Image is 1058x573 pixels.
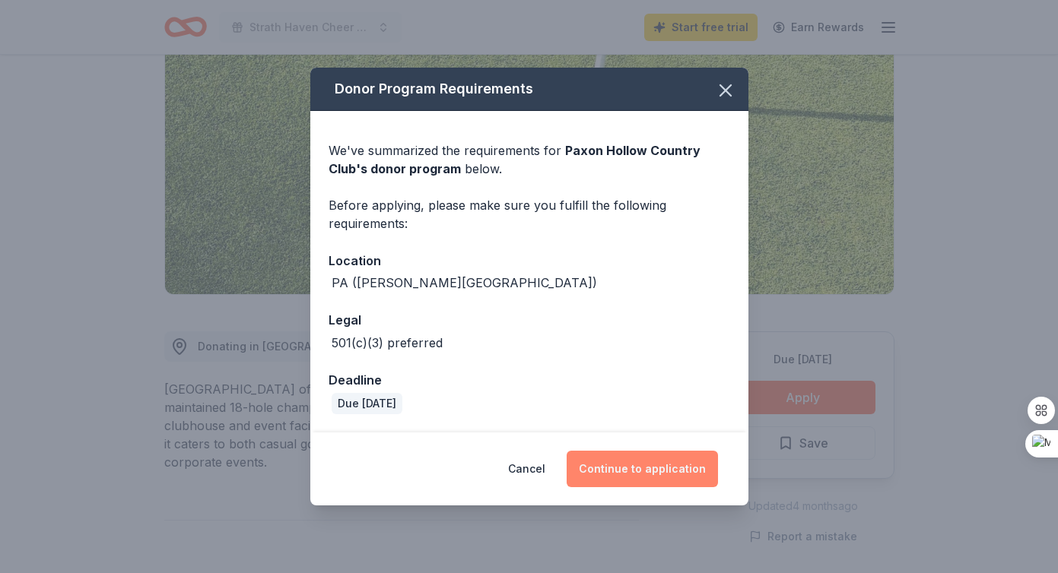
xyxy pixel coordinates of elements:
[332,274,597,292] div: PA ([PERSON_NAME][GEOGRAPHIC_DATA])
[329,310,730,330] div: Legal
[329,370,730,390] div: Deadline
[332,393,402,414] div: Due [DATE]
[567,451,718,487] button: Continue to application
[329,251,730,271] div: Location
[310,68,748,111] div: Donor Program Requirements
[332,334,443,352] div: 501(c)(3) preferred
[329,141,730,178] div: We've summarized the requirements for below.
[508,451,545,487] button: Cancel
[329,196,730,233] div: Before applying, please make sure you fulfill the following requirements:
